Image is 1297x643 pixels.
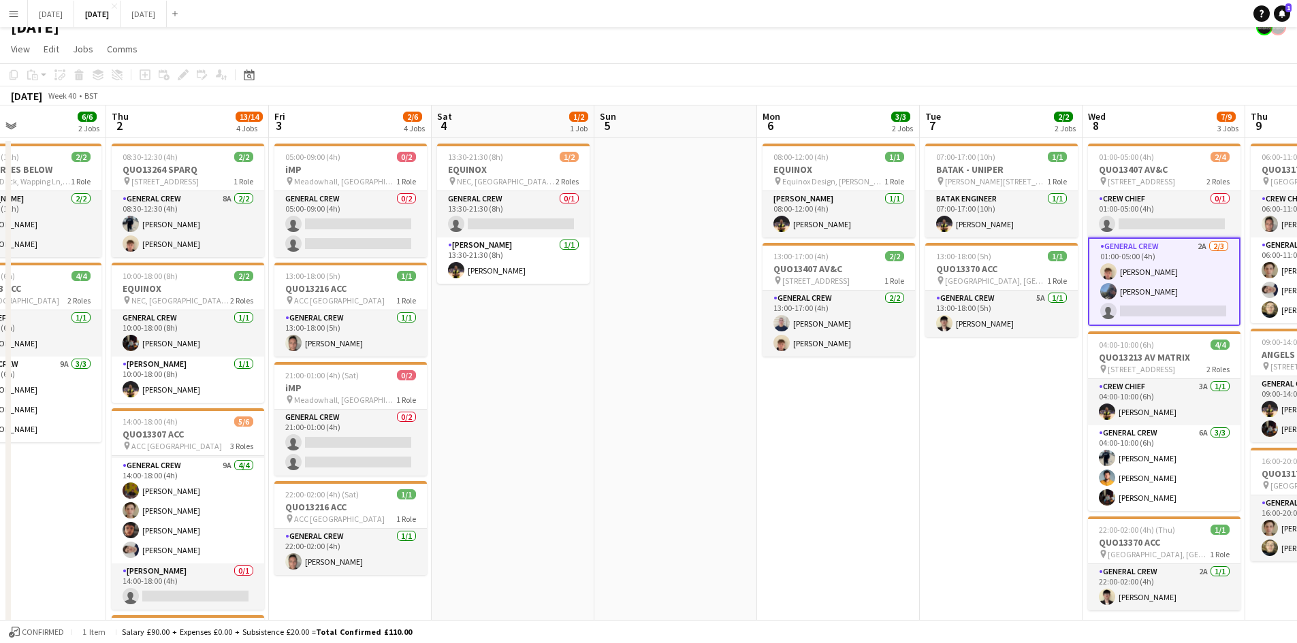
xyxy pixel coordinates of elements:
[884,276,904,286] span: 1 Role
[11,43,30,55] span: View
[294,176,396,186] span: Meadowhall, [GEOGRAPHIC_DATA], [GEOGRAPHIC_DATA]
[925,144,1078,237] div: 07:00-17:00 (10h)1/1BATAK - UNIPER [PERSON_NAME][STREET_ADDRESS]1 RoleBATAK ENGINEER1/107:00-17:0...
[885,251,904,261] span: 2/2
[22,627,64,637] span: Confirmed
[923,118,941,133] span: 7
[1054,112,1073,122] span: 2/2
[285,271,340,281] span: 13:00-18:00 (5h)
[1047,176,1067,186] span: 1 Role
[112,310,264,357] app-card-role: General Crew1/110:00-18:00 (8h)[PERSON_NAME]
[598,118,616,133] span: 5
[1088,144,1240,326] div: 01:00-05:00 (4h)2/4QUO13407 AV&C [STREET_ADDRESS]2 RolesCrew Chief0/101:00-05:00 (4h) General Cre...
[274,501,427,513] h3: QUO13216 ACC
[925,163,1078,176] h3: BATAK - UNIPER
[131,441,222,451] span: ACC [GEOGRAPHIC_DATA]
[71,176,91,186] span: 1 Role
[397,489,416,499] span: 1/1
[437,191,590,237] app-card-role: General Crew0/113:30-21:30 (8h)
[1048,251,1067,261] span: 1/1
[230,295,253,306] span: 2 Roles
[121,1,167,27] button: [DATE]
[782,276,850,286] span: [STREET_ADDRESS]
[11,17,59,37] h1: [DATE]
[1048,152,1067,162] span: 1/1
[885,152,904,162] span: 1/1
[763,144,915,237] div: 08:00-12:00 (4h)1/1EQUINOX Equinox Design, [PERSON_NAME], [GEOGRAPHIC_DATA], [GEOGRAPHIC_DATA]1 R...
[112,263,264,403] div: 10:00-18:00 (8h)2/2EQUINOX NEC, [GEOGRAPHIC_DATA], [GEOGRAPHIC_DATA], [GEOGRAPHIC_DATA], [GEOGRAP...
[403,112,422,122] span: 2/6
[1270,19,1286,35] app-user-avatar: KONNECT HQ
[1217,112,1236,122] span: 7/9
[437,110,452,122] span: Sat
[925,110,941,122] span: Tue
[763,163,915,176] h3: EQUINOX
[123,152,178,162] span: 08:30-12:30 (4h)
[396,176,416,186] span: 1 Role
[294,514,385,524] span: ACC [GEOGRAPHIC_DATA]
[71,152,91,162] span: 2/2
[7,625,66,640] button: Confirmed
[45,90,79,101] span: Week 40
[1108,176,1175,186] span: [STREET_ADDRESS]
[131,176,199,186] span: [STREET_ADDRESS]
[1088,516,1240,610] app-job-card: 22:00-02:00 (4h) (Thu)1/1QUO13370 ACC [GEOGRAPHIC_DATA], [GEOGRAPHIC_DATA], [GEOGRAPHIC_DATA], [S...
[1088,191,1240,237] app-card-role: Crew Chief0/101:00-05:00 (4h)
[1251,110,1268,122] span: Thu
[560,152,579,162] span: 1/2
[123,271,178,281] span: 10:00-18:00 (8h)
[936,152,995,162] span: 07:00-17:00 (10h)
[5,40,35,58] a: View
[397,271,416,281] span: 1/1
[274,310,427,357] app-card-role: General Crew1/113:00-18:00 (5h)[PERSON_NAME]
[1249,118,1268,133] span: 9
[112,144,264,257] app-job-card: 08:30-12:30 (4h)2/2QUO13264 SPARQ [STREET_ADDRESS]1 RoleGeneral Crew8A2/208:30-12:30 (4h)[PERSON_...
[274,263,427,357] app-job-card: 13:00-18:00 (5h)1/1QUO13216 ACC ACC [GEOGRAPHIC_DATA]1 RoleGeneral Crew1/113:00-18:00 (5h)[PERSON...
[1088,425,1240,511] app-card-role: General Crew6A3/304:00-10:00 (6h)[PERSON_NAME][PERSON_NAME][PERSON_NAME]
[316,627,412,637] span: Total Confirmed £110.00
[294,395,396,405] span: Meadowhall, [GEOGRAPHIC_DATA], [GEOGRAPHIC_DATA]
[78,112,97,122] span: 6/6
[1088,331,1240,511] app-job-card: 04:00-10:00 (6h)4/4QUO13213 AV MATRIX [STREET_ADDRESS]2 RolesCrew Chief3A1/104:00-10:00 (6h)[PERS...
[1055,123,1076,133] div: 2 Jobs
[274,481,427,575] app-job-card: 22:00-02:00 (4h) (Sat)1/1QUO13216 ACC ACC [GEOGRAPHIC_DATA]1 RoleGeneral Crew1/122:00-02:00 (4h)[...
[236,112,263,122] span: 13/14
[396,395,416,405] span: 1 Role
[274,362,427,476] app-job-card: 21:00-01:00 (4h) (Sat)0/2iMP Meadowhall, [GEOGRAPHIC_DATA], [GEOGRAPHIC_DATA]1 RoleGeneral Crew0/...
[112,282,264,295] h3: EQUINOX
[67,295,91,306] span: 2 Roles
[274,110,285,122] span: Fri
[38,40,65,58] a: Edit
[925,243,1078,337] div: 13:00-18:00 (5h)1/1QUO13370 ACC [GEOGRAPHIC_DATA], [GEOGRAPHIC_DATA], [GEOGRAPHIC_DATA], [STREET_...
[763,110,780,122] span: Mon
[925,291,1078,337] app-card-role: General Crew5A1/113:00-18:00 (5h)[PERSON_NAME]
[112,428,264,440] h3: QUO13307 ACC
[782,176,884,186] span: Equinox Design, [PERSON_NAME], [GEOGRAPHIC_DATA], [GEOGRAPHIC_DATA]
[236,123,262,133] div: 4 Jobs
[234,176,253,186] span: 1 Role
[274,144,427,257] app-job-card: 05:00-09:00 (4h)0/2iMP Meadowhall, [GEOGRAPHIC_DATA], [GEOGRAPHIC_DATA]1 RoleGeneral Crew0/205:00...
[1086,118,1106,133] span: 8
[437,144,590,284] div: 13:30-21:30 (8h)1/2EQUINOX NEC, [GEOGRAPHIC_DATA], [GEOGRAPHIC_DATA], [GEOGRAPHIC_DATA], [GEOGRAP...
[396,514,416,524] span: 1 Role
[44,43,59,55] span: Edit
[556,176,579,186] span: 2 Roles
[1088,536,1240,548] h3: QUO13370 ACC
[925,263,1078,275] h3: QUO13370 ACC
[404,123,425,133] div: 4 Jobs
[437,163,590,176] h3: EQUINOX
[936,251,991,261] span: 13:00-18:00 (5h)
[1211,152,1230,162] span: 2/4
[1099,152,1154,162] span: 01:00-05:00 (4h)
[457,176,556,186] span: NEC, [GEOGRAPHIC_DATA], [GEOGRAPHIC_DATA], [GEOGRAPHIC_DATA], [GEOGRAPHIC_DATA]
[763,263,915,275] h3: QUO13407 AV&C
[448,152,503,162] span: 13:30-21:30 (8h)
[773,251,829,261] span: 13:00-17:00 (4h)
[1210,549,1230,559] span: 1 Role
[112,408,264,610] app-job-card: 14:00-18:00 (4h)5/6QUO13307 ACC ACC [GEOGRAPHIC_DATA]3 RolesCrew Chief1/114:00-18:00 (4h)[PERSON_...
[74,1,121,27] button: [DATE]
[78,627,110,637] span: 1 item
[1206,364,1230,374] span: 2 Roles
[1285,3,1292,12] span: 1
